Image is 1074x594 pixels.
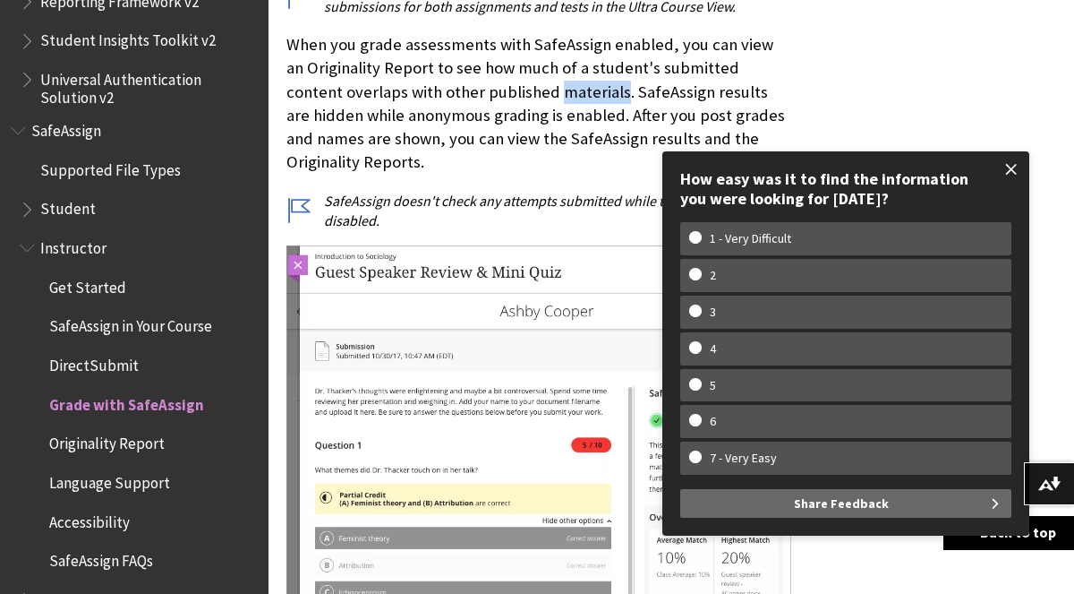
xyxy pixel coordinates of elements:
[40,65,256,107] span: Universal Authentication Solution v2
[689,231,812,246] w-span: 1 - Very Difficult
[49,272,126,297] span: Get Started
[689,451,797,466] w-span: 7 - Very Easy
[689,414,737,429] w-span: 6
[40,233,107,257] span: Instructor
[689,378,737,393] w-span: 5
[689,305,737,320] w-span: 3
[286,33,791,174] p: When you grade assessments with SafeAssign enabled, you can view an Originality Report to see how...
[49,547,153,571] span: SafeAssign FAQs
[49,507,130,531] span: Accessibility
[40,194,96,219] span: Student
[689,268,737,283] w-span: 2
[49,350,139,374] span: DirectSubmit
[40,26,216,50] span: Student Insights Toolkit v2
[794,489,889,518] span: Share Feedback
[689,341,737,357] w-span: 4
[31,116,101,140] span: SafeAssign
[286,191,791,231] p: SafeAssign doesn't check any attempts submitted while the setting is disabled.
[49,312,212,336] span: SafeAssign in Your Course
[680,489,1011,518] button: Share Feedback
[49,468,170,492] span: Language Support
[40,155,181,179] span: Supported File Types
[680,169,1011,208] div: How easy was it to find the information you were looking for [DATE]?
[49,429,165,453] span: Originality Report
[49,390,204,414] span: Grade with SafeAssign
